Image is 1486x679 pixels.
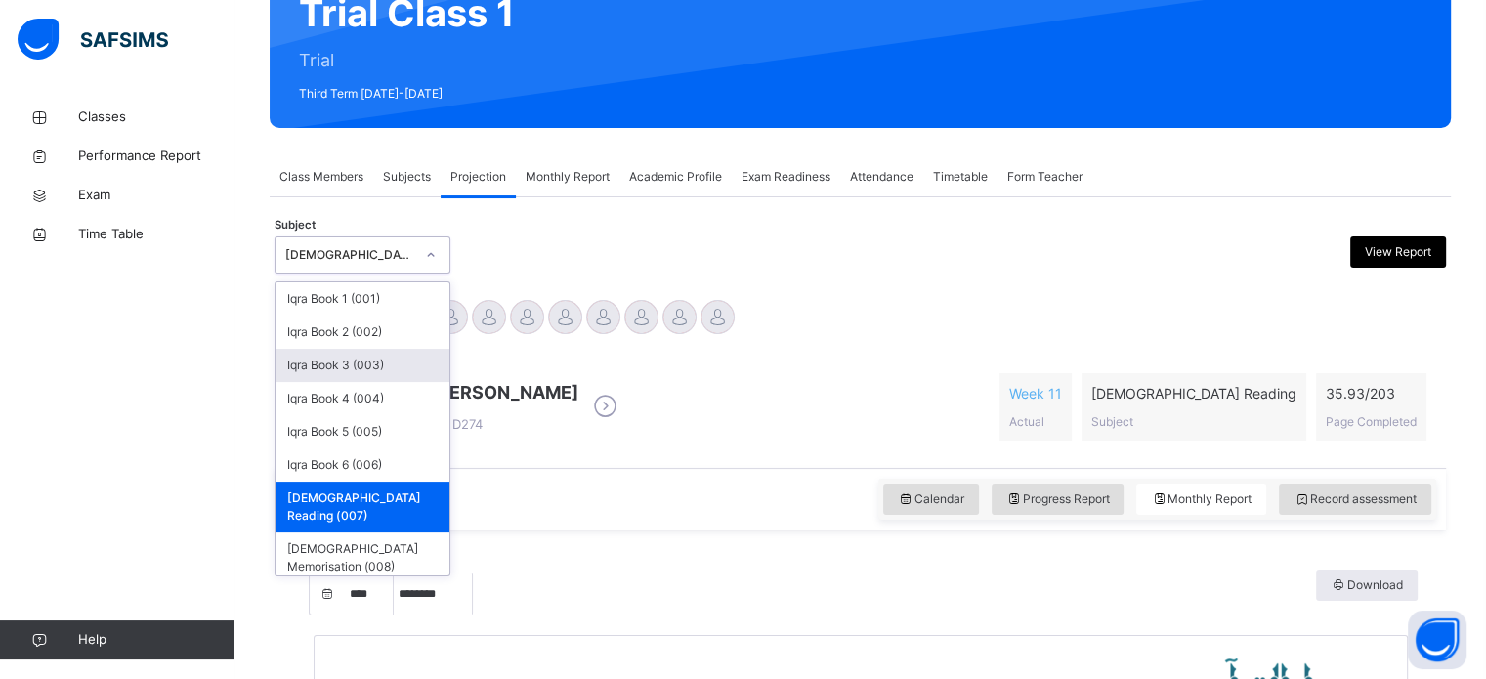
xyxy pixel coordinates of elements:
[1326,383,1417,403] span: 35.93 / 203
[1326,414,1417,429] span: Page Completed
[1091,414,1133,429] span: Subject
[78,186,234,205] span: Exam
[1331,576,1403,594] span: Download
[276,349,449,382] div: Iqra Book 3 (003)
[1009,414,1044,429] span: Actual
[933,168,988,186] span: Timetable
[275,217,316,233] span: Subject
[276,448,449,482] div: Iqra Book 6 (006)
[78,630,234,650] span: Help
[285,246,414,264] div: [DEMOGRAPHIC_DATA] Reading (007)
[1006,490,1110,508] span: Progress Report
[431,416,483,432] span: D274
[1007,168,1083,186] span: Form Teacher
[1151,490,1252,508] span: Monthly Report
[276,282,449,316] div: Iqra Book 1 (001)
[629,168,722,186] span: Academic Profile
[898,490,964,508] span: Calendar
[450,168,506,186] span: Projection
[276,382,449,415] div: Iqra Book 4 (004)
[78,147,234,166] span: Performance Report
[276,532,449,583] div: [DEMOGRAPHIC_DATA] Memorisation (008)
[1365,243,1431,261] span: View Report
[276,415,449,448] div: Iqra Book 5 (005)
[1009,383,1062,403] span: Week 11
[1408,611,1466,669] button: Open asap
[850,168,913,186] span: Attendance
[1294,490,1417,508] span: Record assessment
[431,379,578,405] span: [PERSON_NAME]
[1091,383,1296,403] span: [DEMOGRAPHIC_DATA] Reading
[276,482,449,532] div: [DEMOGRAPHIC_DATA] Reading (007)
[18,19,168,60] img: safsims
[78,107,234,127] span: Classes
[383,168,431,186] span: Subjects
[526,168,610,186] span: Monthly Report
[78,225,234,244] span: Time Table
[279,168,363,186] span: Class Members
[276,316,449,349] div: Iqra Book 2 (002)
[742,168,830,186] span: Exam Readiness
